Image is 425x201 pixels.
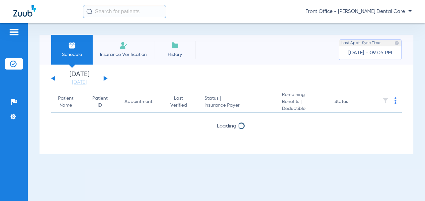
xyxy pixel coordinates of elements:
li: [DATE] [59,71,99,86]
span: Loading [217,141,236,146]
img: last sync help info [394,41,399,45]
div: Appointment [125,98,152,105]
div: Patient Name [56,95,81,109]
span: Deductible [282,105,324,112]
span: Schedule [56,51,88,58]
a: [DATE] [59,79,99,86]
div: Last Verified [169,95,188,109]
img: filter.svg [382,97,389,104]
span: Loading [217,124,236,129]
th: Status [329,91,374,113]
span: Insurance Verification [98,51,149,58]
img: Manual Insurance Verification [120,41,127,49]
th: Status | [199,91,276,113]
img: Schedule [68,41,76,49]
div: Patient Name [56,95,75,109]
img: History [171,41,179,49]
img: group-dot-blue.svg [394,97,396,104]
input: Search for patients [83,5,166,18]
div: Patient ID [92,95,108,109]
div: Appointment [125,98,159,105]
div: Patient ID [92,95,114,109]
span: [DATE] - 09:05 PM [348,50,392,56]
img: Search Icon [86,9,92,15]
span: Insurance Payer [205,102,271,109]
span: Front Office - [PERSON_NAME] Dental Care [305,8,412,15]
div: Last Verified [169,95,194,109]
span: History [159,51,191,58]
img: Zuub Logo [13,5,36,17]
iframe: Chat Widget [392,169,425,201]
span: Last Appt. Sync Time: [341,40,381,46]
img: hamburger-icon [9,28,19,36]
th: Remaining Benefits | [277,91,329,113]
